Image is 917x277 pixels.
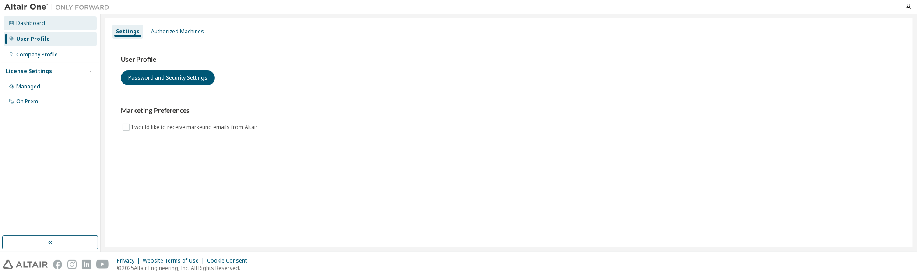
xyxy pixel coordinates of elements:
[207,257,252,264] div: Cookie Consent
[16,83,40,90] div: Managed
[143,257,207,264] div: Website Terms of Use
[121,70,215,85] button: Password and Security Settings
[82,260,91,269] img: linkedin.svg
[16,35,50,42] div: User Profile
[117,257,143,264] div: Privacy
[16,20,45,27] div: Dashboard
[67,260,77,269] img: instagram.svg
[117,264,252,272] p: © 2025 Altair Engineering, Inc. All Rights Reserved.
[121,106,897,115] h3: Marketing Preferences
[151,28,204,35] div: Authorized Machines
[3,260,48,269] img: altair_logo.svg
[53,260,62,269] img: facebook.svg
[121,55,897,64] h3: User Profile
[131,122,260,133] label: I would like to receive marketing emails from Altair
[4,3,114,11] img: Altair One
[116,28,140,35] div: Settings
[16,98,38,105] div: On Prem
[16,51,58,58] div: Company Profile
[96,260,109,269] img: youtube.svg
[6,68,52,75] div: License Settings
